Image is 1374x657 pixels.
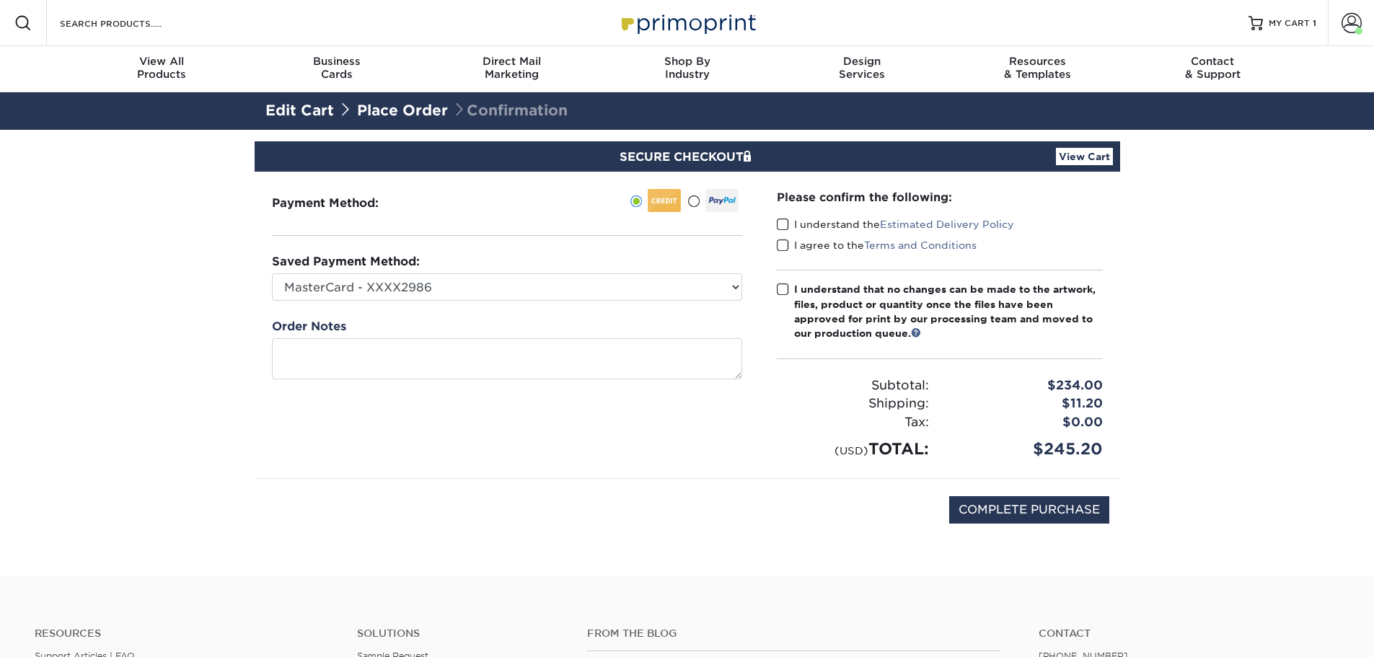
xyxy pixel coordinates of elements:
a: View AllProducts [74,46,250,92]
div: TOTAL: [766,437,940,461]
a: DesignServices [775,46,950,92]
div: Industry [599,55,775,81]
a: Resources& Templates [950,46,1125,92]
span: Confirmation [452,102,568,119]
div: Services [775,55,950,81]
a: Contact [1039,627,1339,640]
div: $245.20 [940,437,1114,461]
div: Shipping: [766,394,940,413]
div: Products [74,55,250,81]
div: $234.00 [940,376,1114,395]
div: I understand that no changes can be made to the artwork, files, product or quantity once the file... [794,282,1103,341]
h4: Solutions [357,627,565,640]
div: Cards [249,55,424,81]
a: Direct MailMarketing [424,46,599,92]
a: Estimated Delivery Policy [880,219,1014,230]
h4: Resources [35,627,335,640]
span: SECURE CHECKOUT [620,150,755,164]
small: (USD) [834,444,868,457]
h3: Payment Method: [272,196,414,210]
input: COMPLETE PURCHASE [949,496,1109,524]
div: Subtotal: [766,376,940,395]
span: Business [249,55,424,68]
div: & Templates [950,55,1125,81]
div: Tax: [766,413,940,432]
div: $11.20 [940,394,1114,413]
span: 1 [1313,18,1316,28]
img: Primoprint [615,7,759,38]
a: Edit Cart [265,102,334,119]
div: Please confirm the following: [777,189,1103,206]
a: BusinessCards [249,46,424,92]
label: I agree to the [777,238,977,252]
div: Marketing [424,55,599,81]
div: & Support [1125,55,1300,81]
a: Terms and Conditions [864,239,977,251]
span: MY CART [1269,17,1310,30]
a: Place Order [357,102,448,119]
span: Design [775,55,950,68]
span: Direct Mail [424,55,599,68]
span: Shop By [599,55,775,68]
span: Contact [1125,55,1300,68]
span: View All [74,55,250,68]
div: $0.00 [940,413,1114,432]
label: I understand the [777,217,1014,232]
label: Saved Payment Method: [272,253,420,270]
label: Order Notes [272,318,346,335]
span: Resources [950,55,1125,68]
h4: From the Blog [587,627,1000,640]
input: SEARCH PRODUCTS..... [58,14,199,32]
a: View Cart [1056,148,1113,165]
a: Shop ByIndustry [599,46,775,92]
a: Contact& Support [1125,46,1300,92]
